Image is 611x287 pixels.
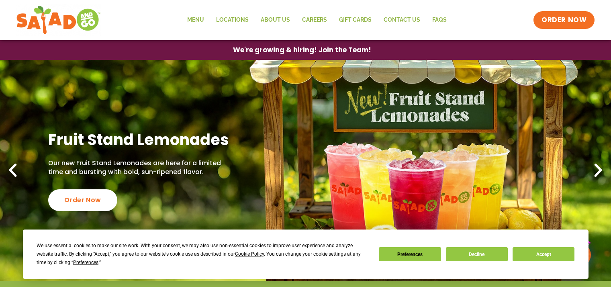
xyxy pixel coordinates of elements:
p: Our new Fruit Stand Lemonades are here for a limited time and bursting with bold, sun-ripened fla... [48,159,234,177]
div: Cookie Consent Prompt [23,230,589,279]
a: Contact Us [378,11,426,29]
button: Decline [446,247,508,261]
div: Order Now [48,189,117,211]
div: We use essential cookies to make our site work. With your consent, we may also use non-essential ... [37,242,369,267]
button: Accept [513,247,574,261]
span: Cookie Policy [235,251,264,257]
a: We're growing & hiring! Join the Team! [221,41,383,59]
nav: Menu [181,11,453,29]
div: Previous slide [4,162,22,179]
a: Locations [210,11,255,29]
div: Next slide [589,162,607,179]
span: Preferences [73,260,98,265]
a: GIFT CARDS [333,11,378,29]
span: ORDER NOW [542,15,586,25]
a: Careers [296,11,333,29]
img: new-SAG-logo-768×292 [16,4,101,36]
h2: Fruit Stand Lemonades [48,130,234,150]
span: We're growing & hiring! Join the Team! [233,47,371,53]
a: About Us [255,11,296,29]
button: Preferences [379,247,441,261]
a: FAQs [426,11,453,29]
a: ORDER NOW [533,11,595,29]
a: Menu [181,11,210,29]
